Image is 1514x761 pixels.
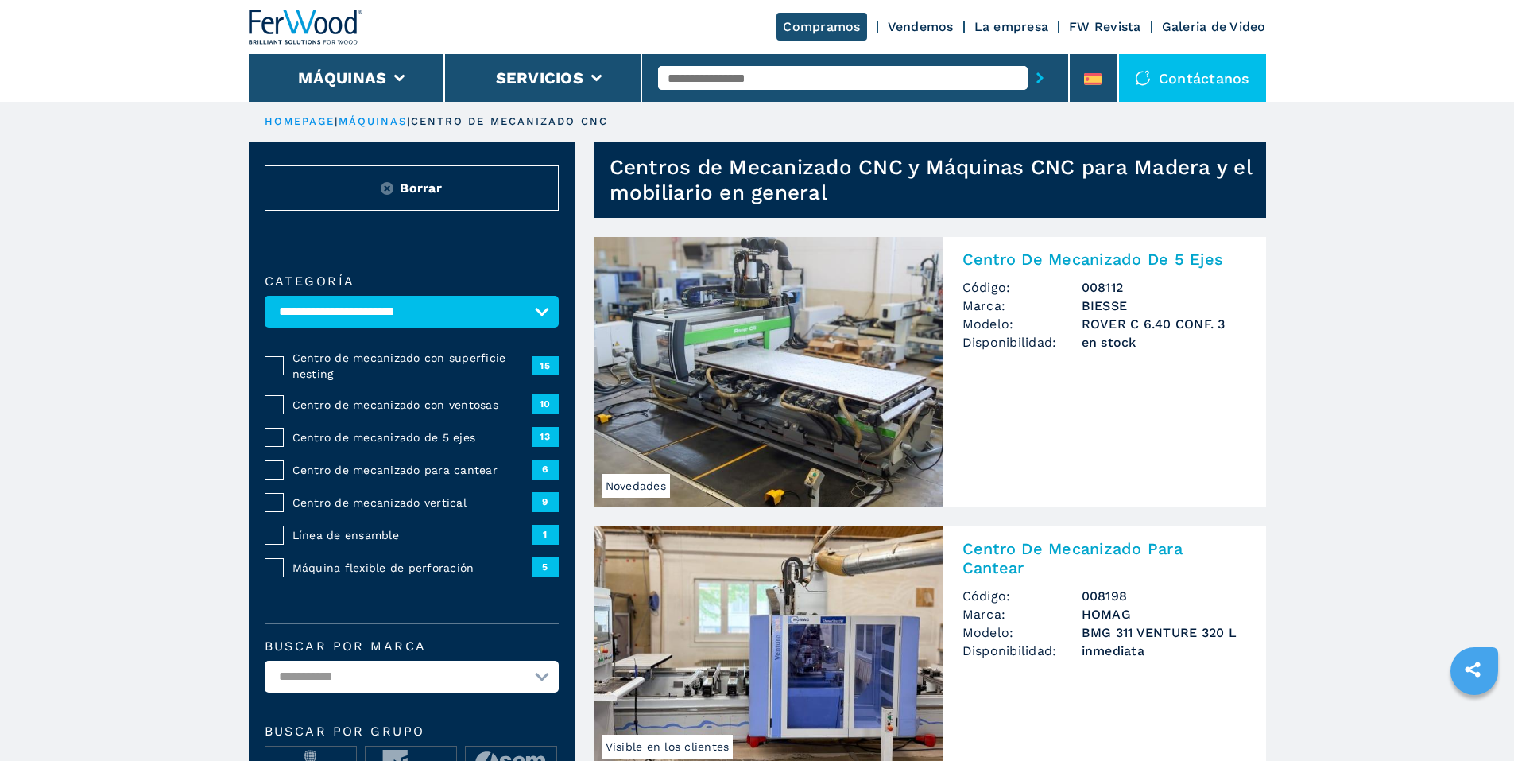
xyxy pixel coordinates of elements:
[1082,333,1247,351] span: en stock
[292,527,532,543] span: Línea de ensamble
[298,68,386,87] button: Máquinas
[292,397,532,413] span: Centro de mecanizado con ventosas
[962,623,1082,642] span: Modelo:
[532,557,559,577] span: 5
[335,115,338,127] span: |
[962,605,1082,623] span: Marca:
[962,587,1082,605] span: Código:
[1119,54,1266,102] div: Contáctanos
[532,492,559,511] span: 9
[602,474,670,498] span: Novedades
[265,115,335,127] a: HOMEPAGE
[339,115,408,127] a: máquinas
[532,427,559,446] span: 13
[1069,19,1141,34] a: FW Revista
[1082,587,1247,605] h3: 008198
[532,394,559,414] span: 10
[292,350,532,382] span: Centro de mecanizado con superficie nesting
[265,165,559,211] button: ResetBorrar
[381,182,393,195] img: Reset
[411,115,608,129] p: centro de mecanizado cnc
[532,460,559,479] span: 6
[962,278,1082,297] span: Código:
[1082,315,1247,333] h3: ROVER C 6.40 CONF. 3
[1082,297,1247,315] h3: BIESSE
[962,333,1082,351] span: Disponibilidad:
[974,19,1049,34] a: La empresa
[292,429,532,445] span: Centro de mecanizado de 5 ejes
[962,642,1082,660] span: Disponibilidad:
[962,315,1082,333] span: Modelo:
[400,179,442,197] span: Borrar
[292,495,532,511] span: Centro de mecanizado vertical
[1082,642,1247,660] span: inmediata
[292,560,532,576] span: Máquina flexible de perforación
[1135,70,1151,86] img: Contáctanos
[292,462,532,478] span: Centro de mecanizado para cantear
[249,10,363,45] img: Ferwood
[610,154,1266,205] h1: Centros de Mecanizado CNC y Máquinas CNC para Madera y el mobiliario en general
[265,640,559,653] label: Buscar por marca
[1453,650,1493,689] a: sharethis
[594,237,1266,507] a: Centro De Mecanizado De 5 Ejes BIESSE ROVER C 6.40 CONF. 3NovedadesCentro De Mecanizado De 5 Ejes...
[265,725,559,738] span: Buscar por grupo
[407,115,410,127] span: |
[1028,60,1052,96] button: submit-button
[962,297,1082,315] span: Marca:
[265,275,559,288] label: categoría
[888,19,954,34] a: Vendemos
[602,735,734,759] span: Visible en los clientes
[1162,19,1266,34] a: Galeria de Video
[776,13,866,41] a: Compramos
[594,237,943,507] img: Centro De Mecanizado De 5 Ejes BIESSE ROVER C 6.40 CONF. 3
[532,356,559,375] span: 15
[1446,689,1502,749] iframe: Chat
[962,250,1247,269] h2: Centro De Mecanizado De 5 Ejes
[496,68,583,87] button: Servicios
[1082,278,1247,297] h3: 008112
[1082,623,1247,642] h3: BMG 311 VENTURE 320 L
[962,539,1247,577] h2: Centro De Mecanizado Para Cantear
[532,525,559,544] span: 1
[1082,605,1247,623] h3: HOMAG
